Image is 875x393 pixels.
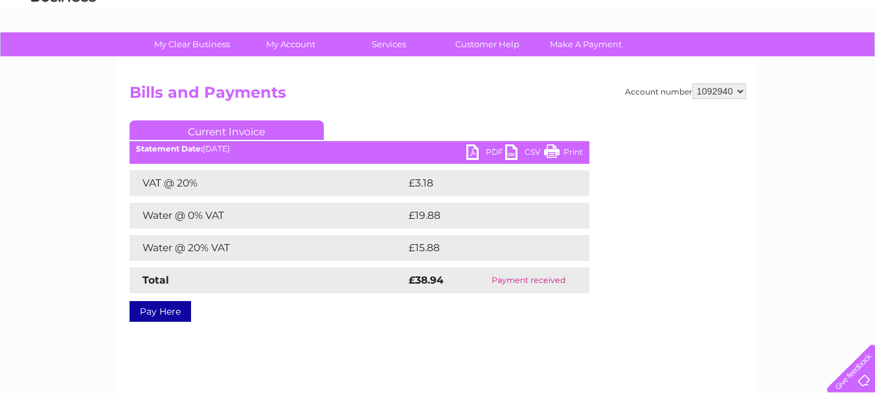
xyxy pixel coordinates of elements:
[789,55,821,65] a: Contact
[762,55,781,65] a: Blog
[30,34,97,73] img: logo.png
[679,55,708,65] a: Energy
[139,32,245,56] a: My Clear Business
[631,6,720,23] a: 0333 014 3131
[532,32,639,56] a: Make A Payment
[405,235,562,261] td: £15.88
[130,170,405,196] td: VAT @ 20%
[130,84,746,108] h2: Bills and Payments
[716,55,755,65] a: Telecoms
[505,144,544,163] a: CSV
[335,32,442,56] a: Services
[468,267,589,293] td: Payment received
[130,301,191,322] a: Pay Here
[130,203,405,229] td: Water @ 0% VAT
[544,144,583,163] a: Print
[625,84,746,99] div: Account number
[136,144,203,153] b: Statement Date:
[409,274,444,286] strong: £38.94
[130,144,589,153] div: [DATE]
[647,55,672,65] a: Water
[130,120,324,140] a: Current Invoice
[130,235,405,261] td: Water @ 20% VAT
[832,55,863,65] a: Log out
[466,144,505,163] a: PDF
[434,32,541,56] a: Customer Help
[237,32,344,56] a: My Account
[132,7,744,63] div: Clear Business is a trading name of Verastar Limited (registered in [GEOGRAPHIC_DATA] No. 3667643...
[405,170,558,196] td: £3.18
[142,274,169,286] strong: Total
[405,203,563,229] td: £19.88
